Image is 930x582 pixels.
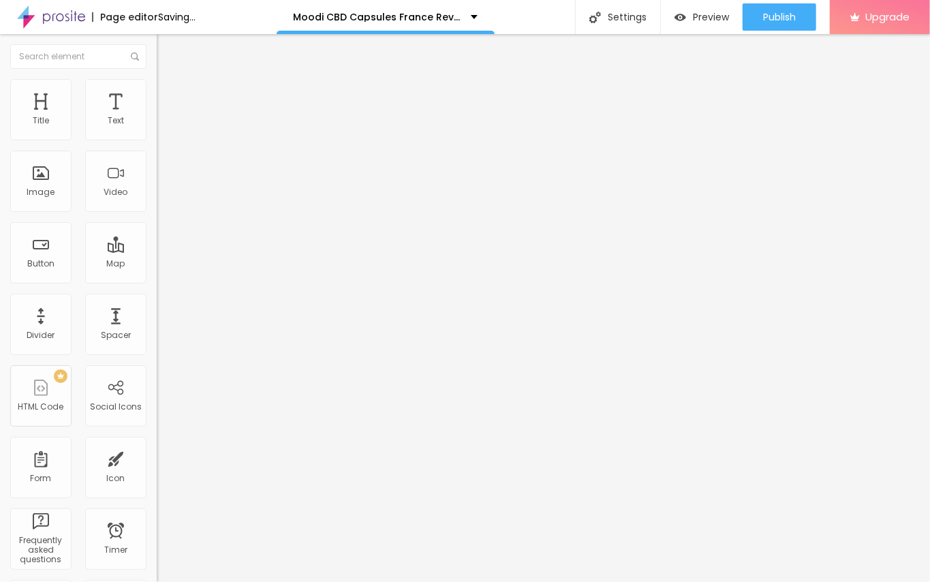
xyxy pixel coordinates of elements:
[90,402,142,412] div: Social Icons
[763,12,796,22] span: Publish
[157,34,930,582] iframe: Editor
[589,12,601,23] img: Icone
[33,116,49,125] div: Title
[92,12,158,22] div: Page editor
[10,44,146,69] input: Search element
[661,3,743,31] button: Preview
[18,402,64,412] div: HTML Code
[294,12,461,22] p: Moodi CBD Capsules France Reviews 2026
[104,187,128,197] div: Video
[14,536,67,565] div: Frequently asked questions
[743,3,816,31] button: Publish
[31,474,52,483] div: Form
[158,12,196,22] div: Saving...
[27,187,55,197] div: Image
[27,331,55,340] div: Divider
[675,12,686,23] img: view-1.svg
[131,52,139,61] img: Icone
[865,11,910,22] span: Upgrade
[107,259,125,269] div: Map
[108,116,124,125] div: Text
[693,12,729,22] span: Preview
[27,259,55,269] div: Button
[104,545,127,555] div: Timer
[107,474,125,483] div: Icon
[101,331,131,340] div: Spacer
